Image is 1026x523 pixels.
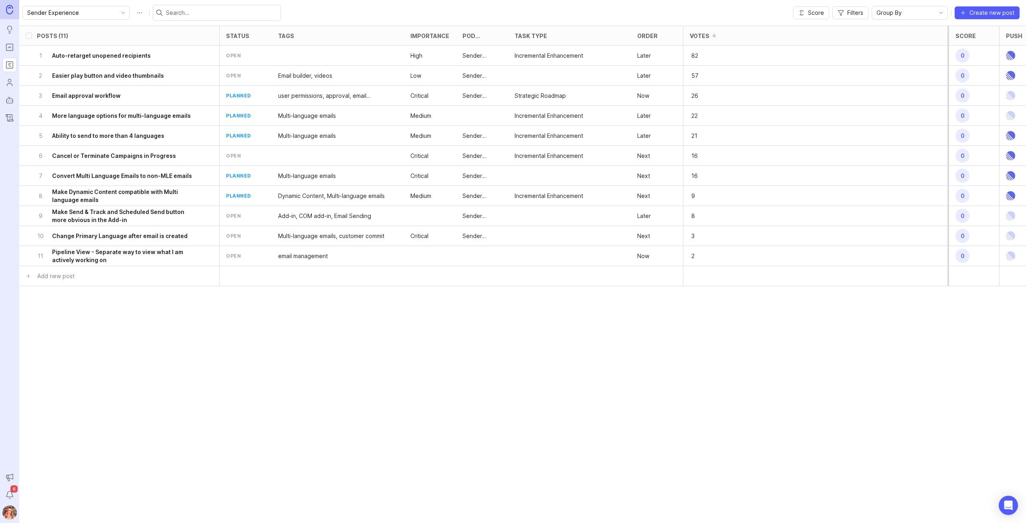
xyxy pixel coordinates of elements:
[955,229,969,243] span: 0
[37,192,44,200] p: 8
[637,192,650,200] div: Next
[955,33,976,39] div: Score
[637,212,651,220] p: Later
[690,210,715,222] p: 8
[955,109,969,123] span: 0
[410,132,431,140] p: Medium
[52,72,164,80] h6: Easier play button and video thumbnails
[166,8,277,17] input: Search...
[637,33,658,39] div: Order
[463,52,502,60] div: Sender Experience
[690,110,715,121] p: 22
[37,52,44,60] p: 1
[1006,106,1015,125] img: Linear Logo
[955,6,1020,19] button: Create new post
[52,152,176,160] h6: Cancel or Terminate Campaigns in Progress
[10,485,18,493] span: 6
[278,192,385,200] div: Dynamic Content, Multi-language emails
[37,246,197,266] button: 11Pipeline View - Separate way to view what I am actively working on
[637,152,650,160] p: Next
[999,496,1018,515] div: Open Intercom Messenger
[515,112,583,120] p: Incremental Enhancement
[637,72,651,80] div: Later
[410,232,428,240] div: Critical
[463,212,502,220] div: Sender Experience
[515,152,583,160] p: Incremental Enhancement
[22,6,130,20] div: toggle menu
[955,48,969,63] span: 0
[226,92,251,99] div: planned
[690,190,715,202] p: 9
[463,152,502,160] div: Sender Experience
[226,33,249,39] div: status
[690,70,715,81] p: 57
[37,172,44,180] p: 7
[226,252,241,259] div: open
[1006,126,1015,145] img: Linear Logo
[37,132,44,140] p: 5
[637,52,651,60] p: Later
[278,92,398,100] div: user permissions, approval, email management
[690,50,715,61] p: 82
[955,249,969,263] span: 0
[278,112,336,120] div: Multi-language emails
[37,272,75,281] div: Add new post
[1006,166,1015,186] img: Linear Logo
[2,75,17,90] a: Users
[690,250,715,262] p: 2
[37,212,44,220] p: 9
[278,72,332,80] p: Email builder, videos
[637,172,650,180] p: Next
[37,106,197,125] button: 4More language options for multi-language emails
[37,146,197,166] button: 6Cancel or Terminate Campaigns in Progress
[1006,46,1015,65] img: Linear Logo
[52,208,197,224] h6: Make Send & Track and Scheduled Send button more obvious in the Add-in
[955,129,969,143] span: 0
[463,132,502,140] p: Sender Experience
[637,132,651,140] p: Later
[278,252,328,260] p: email management
[955,169,969,183] span: 0
[37,86,197,105] button: 3Email approval workflow
[463,33,499,39] div: Pod Ownership
[278,212,371,220] p: Add-in, COM add-in, Email Sending
[808,9,824,17] span: Score
[1006,146,1015,166] img: Linear Logo
[226,132,251,139] div: planned
[410,92,428,100] div: Critical
[410,72,421,80] div: Low
[515,192,583,200] div: Incremental Enhancement
[226,172,251,179] div: planned
[2,93,17,107] a: Autopilot
[2,40,17,55] a: Portal
[637,92,649,100] p: Now
[955,69,969,83] span: 0
[52,172,192,180] h6: Convert Multi Language Emails to non-MLE emails
[955,89,969,103] span: 0
[847,9,863,17] span: Filters
[278,132,336,140] p: Multi-language emails
[877,8,902,17] span: Group By
[463,72,502,80] p: Sender Experience
[515,92,566,100] p: Strategic Roadmap
[955,189,969,203] span: 0
[637,252,649,260] p: Now
[37,232,44,240] p: 10
[515,52,583,60] div: Incremental Enhancement
[969,9,1014,17] span: Create new post
[2,111,17,125] a: Changelog
[52,132,164,140] h6: Ability to send to more than 4 languages
[410,172,428,180] div: Critical
[872,6,948,20] div: toggle menu
[410,112,431,120] div: Medium
[226,112,251,119] div: planned
[37,166,197,186] button: 7Convert Multi Language Emails to non-MLE emails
